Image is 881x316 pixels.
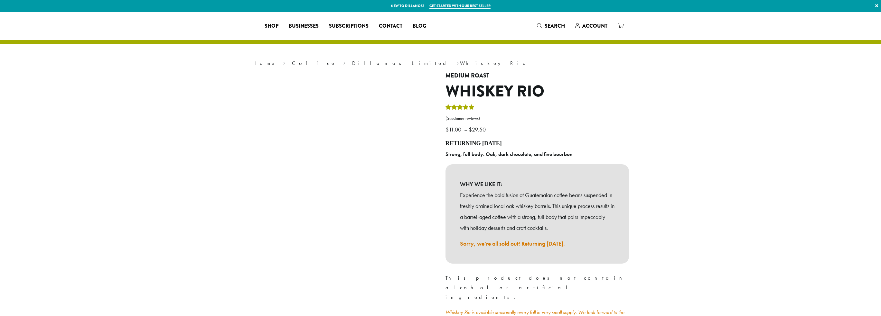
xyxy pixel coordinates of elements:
[413,22,426,30] span: Blog
[445,140,629,147] h4: RETURNING [DATE]
[252,60,276,67] a: Home
[532,21,570,31] a: Search
[252,59,629,67] nav: Breadcrumb
[343,57,345,67] span: ›
[445,273,629,302] p: This product does not contain alcohol or artificial ingredients.
[582,22,607,30] span: Account
[379,22,402,30] span: Contact
[259,21,284,31] a: Shop
[469,126,487,133] bdi: 29.50
[464,126,467,133] span: –
[352,60,450,67] a: Dillanos Limited
[283,57,285,67] span: ›
[447,116,449,121] span: 5
[329,22,369,30] span: Subscriptions
[292,60,336,67] a: Coffee
[445,126,463,133] bdi: 11.00
[545,22,565,30] span: Search
[445,151,573,158] b: Strong, full body. Oak, dark chocolate, and fine bourbon
[289,22,319,30] span: Businesses
[445,104,474,113] div: Rated 5.00 out of 5
[429,3,491,9] a: Get started with our best seller
[445,72,629,79] h4: Medium Roast
[469,126,472,133] span: $
[265,22,278,30] span: Shop
[445,115,629,122] a: (5customer reviews)
[457,57,459,67] span: ›
[460,240,565,247] a: Sorry, we’re all sold out! Returning [DATE].
[460,190,614,233] p: Experience the bold fusion of Guatemalan coffee beans suspended in freshly drained local oak whis...
[445,82,629,101] h1: Whiskey Rio
[460,179,614,190] b: WHY WE LIKE IT:
[445,126,449,133] span: $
